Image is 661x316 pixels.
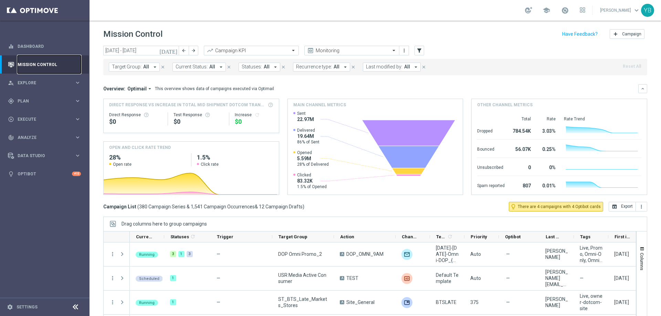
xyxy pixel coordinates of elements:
div: Dropped [477,125,505,136]
i: keyboard_arrow_right [74,79,81,86]
span: Live, owner-dotcom-site [580,293,602,312]
i: close [281,65,286,69]
button: Data Studio keyboard_arrow_right [8,153,81,159]
div: Direct Response [109,112,162,118]
img: Adobe SFTP Prod [401,297,412,308]
div: YB [641,4,654,17]
span: & [255,204,258,209]
span: Running [139,252,155,257]
span: Opened [297,150,329,155]
h4: Main channel metrics [293,102,346,108]
h2: 28% [109,153,186,162]
span: 19.64M [297,133,319,139]
h2: 1.5% [197,153,273,162]
i: refresh [254,112,260,118]
span: A [340,300,344,304]
img: Optimail [401,249,412,260]
div: 807 [513,179,531,190]
span: Templates [436,234,446,239]
span: 9.14.25-Sunday-Omni-DOP_{X}, 9.15.25-Monday-Omni-DOP_{X}, 9.16.25-Tuesday-Omni-DOP_{X}, 9.17.25-W... [436,245,459,263]
div: 0% [539,161,556,172]
span: 5.59M [297,155,329,162]
div: Plan [8,98,74,104]
a: [PERSON_NAME]keyboard_arrow_down [599,5,641,15]
div: 784.54K [513,125,531,136]
span: Default Template [436,272,459,284]
i: arrow_drop_down [147,86,153,92]
div: 1 [170,299,176,305]
button: gps_fixed Plan keyboard_arrow_right [8,98,81,104]
span: 380 Campaign Series & 1,541 Campaign Occurrences [139,204,255,210]
div: play_circle_outline Execute keyboard_arrow_right [8,117,81,122]
button: more_vert [636,202,647,211]
span: Statuses: [242,64,262,70]
span: 12 Campaign Drafts [259,204,303,210]
i: settings [7,304,13,310]
span: — [506,299,510,305]
div: Press SPACE to select this row. [104,266,130,291]
span: 375 [470,299,479,305]
span: — [217,251,220,257]
button: Target Group: All arrow_drop_down [109,63,160,72]
h3: Overview: [103,86,125,92]
span: — [580,275,584,281]
img: Liveramp [401,273,412,284]
i: play_circle_outline [8,116,14,122]
span: Delivered [297,128,319,133]
a: Settings [17,305,38,309]
span: Tags [580,234,590,239]
div: 0.01% [539,179,556,190]
i: more_vert [109,275,116,281]
div: 15 Sep 2025, Monday [614,251,629,257]
button: keyboard_arrow_down [638,84,647,93]
button: arrow_forward [189,46,198,55]
span: Current Status: [176,64,208,70]
div: Increase [235,112,273,118]
span: Calculate column [446,233,453,240]
button: equalizer Dashboard [8,44,81,49]
div: Press SPACE to select this row. [104,291,130,315]
i: keyboard_arrow_right [74,98,81,104]
i: trending_up [207,47,213,54]
i: more_vert [109,251,116,257]
input: Have Feedback? [562,32,598,36]
div: This overview shows data of campaigns executed via Optimail [155,86,274,92]
div: 0 [513,161,531,172]
span: Running [139,301,155,305]
div: Execute [8,116,74,122]
span: — [217,275,220,281]
div: Rate [539,116,556,122]
a: Dashboard [18,37,81,55]
i: close [160,65,165,69]
div: Total [513,116,531,122]
span: Current Status [136,234,153,239]
span: Optimail [127,86,147,92]
i: arrow_drop_down [218,64,224,70]
i: refresh [447,234,453,239]
multiple-options-button: Export to CSV [609,204,647,209]
span: 1.5% of Opened [297,184,327,189]
h4: OPEN AND CLICK RATE TREND [109,144,171,151]
i: close [421,65,426,69]
div: Optibot [8,165,81,183]
button: Current Status: All arrow_drop_down [172,63,226,72]
span: 22.97M [297,116,314,122]
div: Analyze [8,134,74,141]
div: +10 [72,172,81,176]
span: Click rate [201,162,219,167]
span: — [506,251,510,257]
div: 1 [170,275,176,281]
h1: Mission Control [103,29,162,39]
div: kevin.renick@staples.com [545,269,568,287]
div: Data Studio [8,153,74,159]
div: person_search Explore keyboard_arrow_right [8,80,81,86]
span: All [264,64,270,70]
div: $0 [235,118,273,126]
span: Optibot [505,234,521,239]
span: Calculate column [189,233,196,240]
i: keyboard_arrow_right [74,152,81,159]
